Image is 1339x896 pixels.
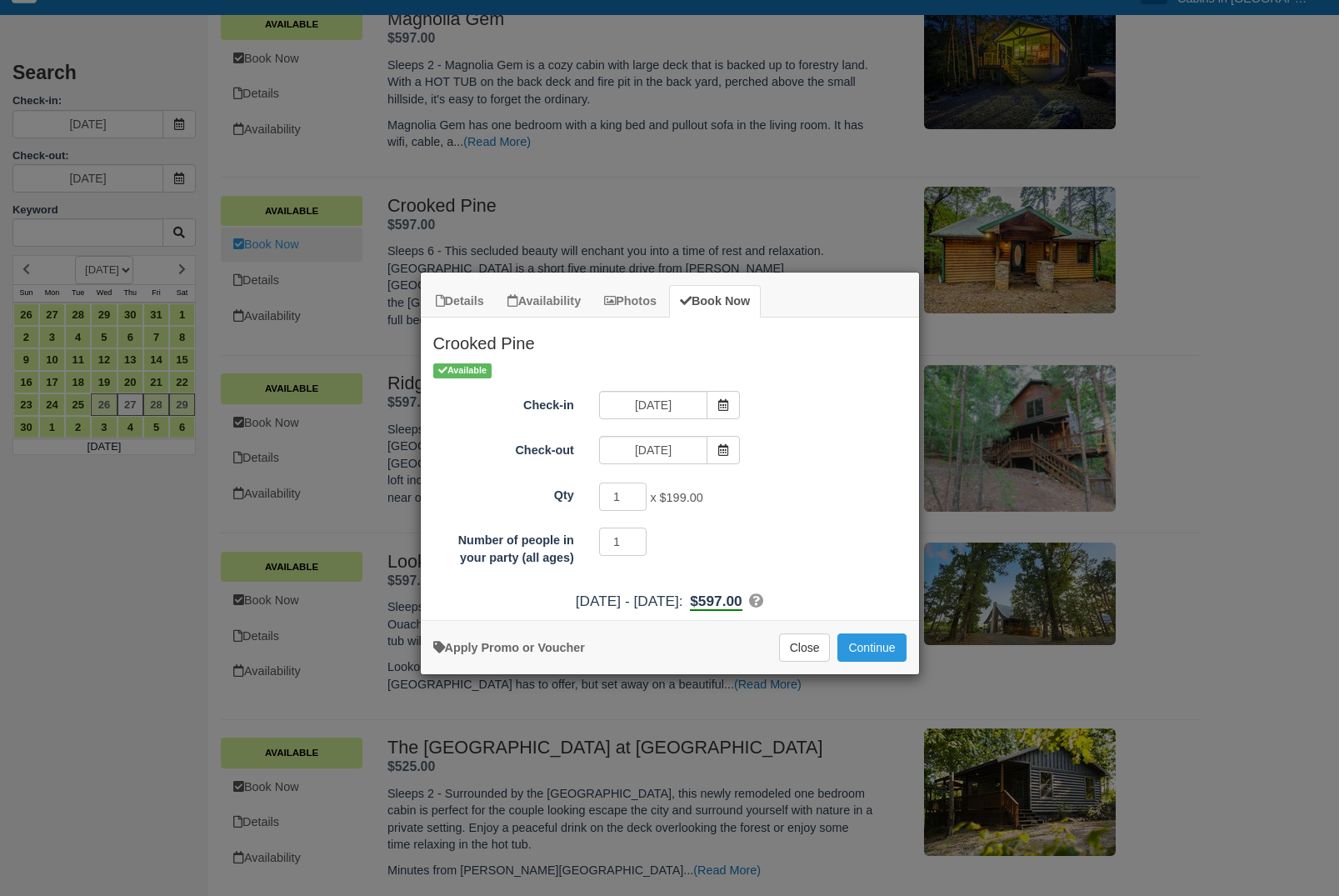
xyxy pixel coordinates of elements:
a: Availability [497,285,592,318]
span: x $199.00 [650,491,702,504]
input: Number of people in your party (all ages) [599,528,647,556]
div: : [421,591,919,612]
label: Number of people in your party (all ages) [421,526,587,566]
label: Qty [421,481,587,504]
a: Apply Voucher [433,641,585,654]
a: Details [425,285,495,318]
label: Check-out [421,436,587,459]
label: Check-in [421,391,587,414]
input: Qty [599,483,647,511]
span: [DATE] - [DATE] [576,593,679,609]
button: Close [779,633,831,662]
span: Available [433,363,492,378]
div: Item Modal [421,318,919,612]
button: Add to Booking [837,633,906,662]
a: Photos [593,285,667,318]
h2: Crooked Pine [421,318,919,361]
a: Book Now [669,285,761,318]
b: $597.00 [690,593,742,611]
